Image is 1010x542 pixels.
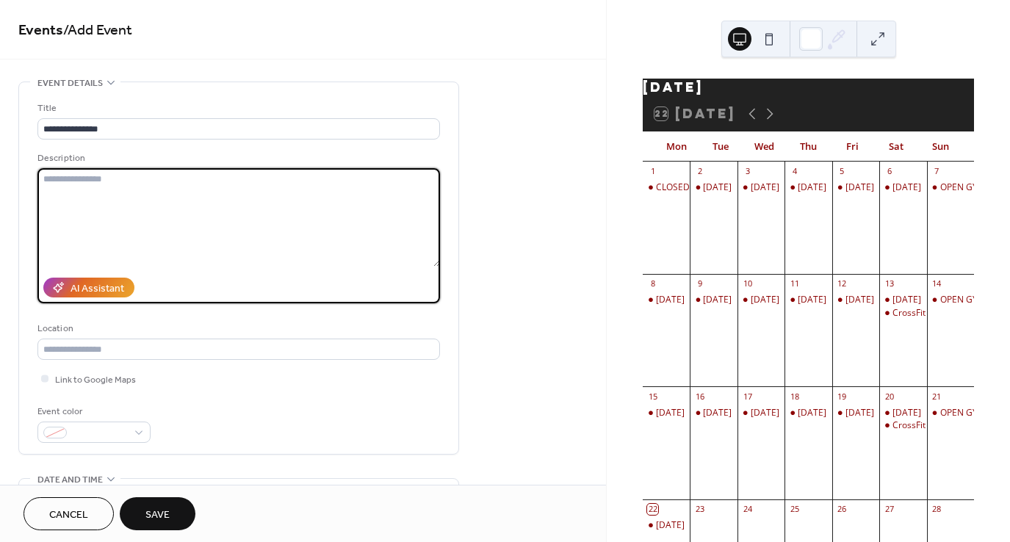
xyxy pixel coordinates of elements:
[647,391,658,402] div: 15
[845,407,874,419] div: [DATE]
[643,519,690,532] div: Monday 22 Sept
[654,132,699,162] div: Mon
[694,504,705,515] div: 23
[927,407,974,419] div: OPEN GYM 9AM
[737,181,784,194] div: Wednesday 3 Sept
[784,294,832,306] div: Thursday 11 Sept
[798,294,826,306] div: [DATE]
[690,407,737,419] div: Tuesday 16 Sept
[699,132,743,162] div: Tue
[71,281,124,297] div: AI Assistant
[742,391,753,402] div: 17
[789,166,800,177] div: 4
[694,391,705,402] div: 16
[830,132,874,162] div: Fri
[784,407,832,419] div: Thursday 18 Sept
[789,391,800,402] div: 18
[656,181,690,194] div: CLOSED
[742,166,753,177] div: 3
[63,16,132,45] span: / Add Event
[24,497,114,530] button: Cancel
[690,294,737,306] div: Tuesday 9 Sept
[690,181,737,194] div: Tuesday 2 Sept
[940,407,1007,419] div: OPEN GYM 9AM
[643,181,690,194] div: CLOSED
[647,504,658,515] div: 22
[37,76,103,91] span: Event details
[927,294,974,306] div: OPEN GYM 9 AM
[892,407,921,419] div: [DATE]
[49,507,88,523] span: Cancel
[656,519,685,532] div: [DATE]
[751,181,779,194] div: [DATE]
[694,166,705,177] div: 2
[656,407,685,419] div: [DATE]
[55,372,136,388] span: Link to Google Maps
[879,181,926,194] div: Saturday 6 Sept
[832,294,879,306] div: Friday 12 Sept
[837,166,848,177] div: 5
[832,181,879,194] div: Friday 5 Sept
[43,278,134,297] button: AI Assistant
[656,294,685,306] div: [DATE]
[879,294,926,306] div: Saturday 13 Sept
[37,472,103,488] span: Date and time
[837,504,848,515] div: 26
[37,404,148,419] div: Event color
[892,307,970,319] div: CrossFit Kids 10:30
[884,166,895,177] div: 6
[703,181,732,194] div: [DATE]
[884,504,895,515] div: 27
[845,181,874,194] div: [DATE]
[837,278,848,289] div: 12
[787,132,831,162] div: Thu
[643,79,974,96] div: [DATE]
[845,294,874,306] div: [DATE]
[879,419,926,432] div: CrossFit Kids 10:30
[737,407,784,419] div: Wednesday 17 Sept
[931,504,942,515] div: 28
[931,278,942,289] div: 14
[703,294,732,306] div: [DATE]
[742,504,753,515] div: 24
[694,278,705,289] div: 9
[751,294,779,306] div: [DATE]
[742,278,753,289] div: 10
[647,166,658,177] div: 1
[940,181,1007,194] div: OPEN GYM 9AM
[743,132,787,162] div: Wed
[940,294,1009,306] div: OPEN GYM 9 AM
[789,278,800,289] div: 11
[918,132,962,162] div: Sun
[892,419,970,432] div: CrossFit Kids 10:30
[784,181,832,194] div: Thursday 4 Sept
[884,278,895,289] div: 13
[789,504,800,515] div: 25
[931,391,942,402] div: 21
[832,407,879,419] div: Friday 19 Sept
[874,132,918,162] div: Sat
[931,166,942,177] div: 7
[879,307,926,319] div: CrossFit Kids 10:30
[837,391,848,402] div: 19
[927,181,974,194] div: OPEN GYM 9AM
[37,321,437,336] div: Location
[751,407,779,419] div: [DATE]
[647,278,658,289] div: 8
[643,407,690,419] div: Monday 15 Sept
[18,16,63,45] a: Events
[798,181,826,194] div: [DATE]
[145,507,170,523] span: Save
[892,181,921,194] div: [DATE]
[37,101,437,116] div: Title
[37,151,437,166] div: Description
[879,407,926,419] div: Saturday 20 Sept
[120,497,195,530] button: Save
[798,407,826,419] div: [DATE]
[737,294,784,306] div: Wednesday 10 Sept
[892,294,921,306] div: [DATE]
[643,294,690,306] div: Monday 8 Sept
[703,407,732,419] div: [DATE]
[884,391,895,402] div: 20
